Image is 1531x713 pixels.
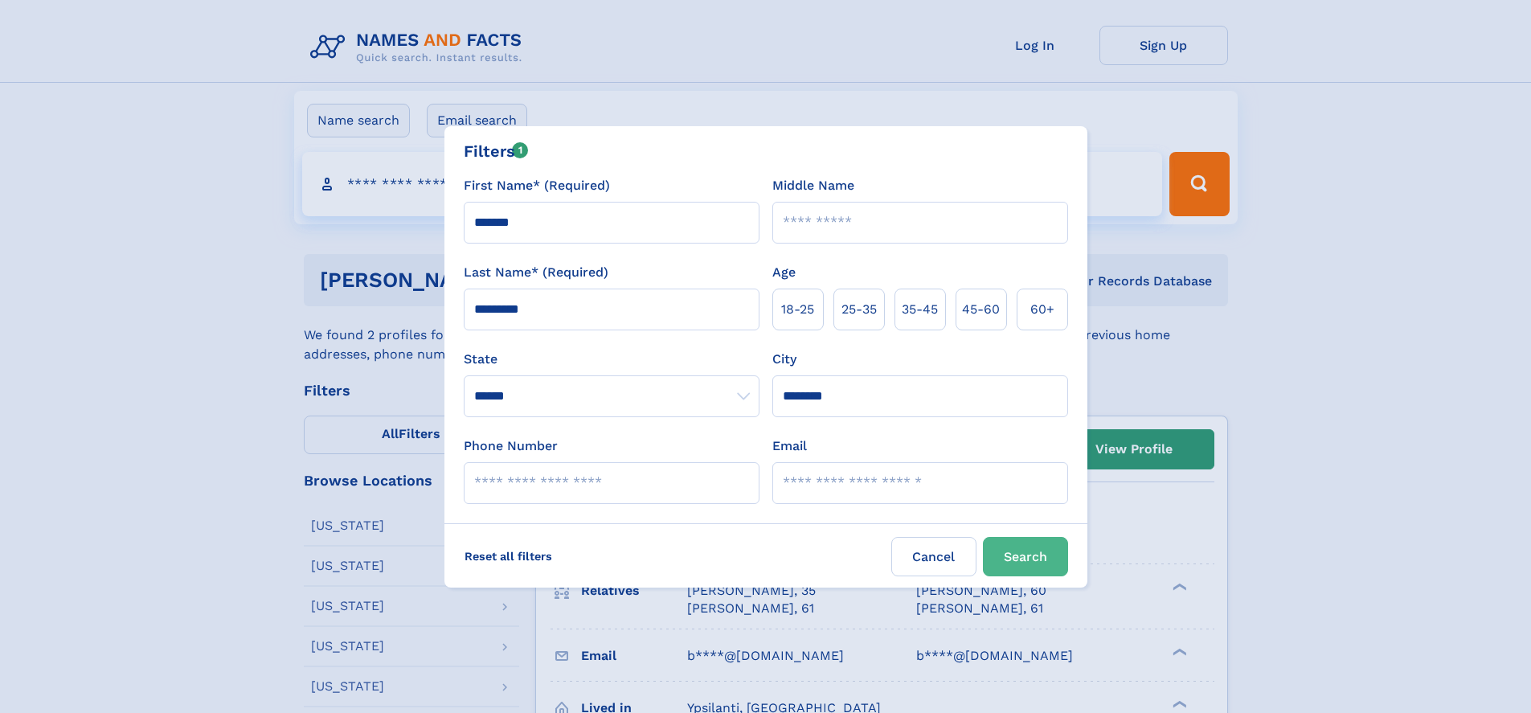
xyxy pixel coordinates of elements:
label: Phone Number [464,436,558,456]
label: State [464,350,759,369]
label: City [772,350,796,369]
span: 45‑60 [962,300,1000,319]
span: 25‑35 [841,300,877,319]
label: Middle Name [772,176,854,195]
div: Filters [464,139,529,163]
label: Age [772,263,796,282]
span: 60+ [1030,300,1054,319]
span: 35‑45 [902,300,938,319]
label: First Name* (Required) [464,176,610,195]
label: Last Name* (Required) [464,263,608,282]
label: Cancel [891,537,976,576]
label: Email [772,436,807,456]
span: 18‑25 [781,300,814,319]
button: Search [983,537,1068,576]
label: Reset all filters [454,537,563,576]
